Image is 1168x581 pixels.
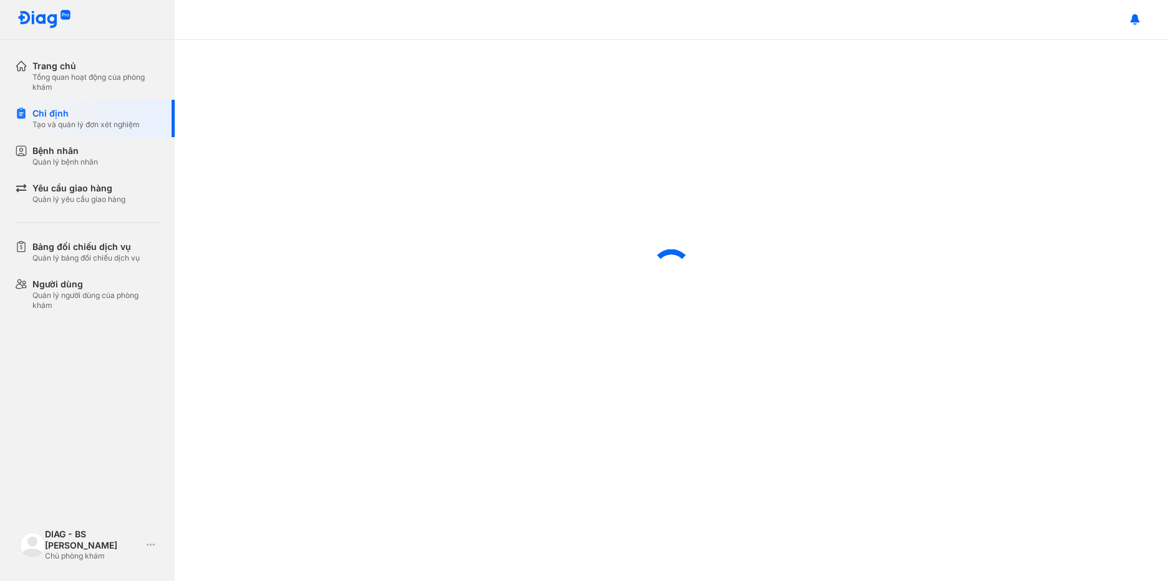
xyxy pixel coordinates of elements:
div: Bệnh nhân [32,145,98,157]
div: Yêu cầu giao hàng [32,182,125,194]
img: logo [20,532,45,557]
div: Quản lý bệnh nhân [32,157,98,167]
div: Trang chủ [32,60,160,72]
div: Quản lý bảng đối chiếu dịch vụ [32,253,140,263]
div: Quản lý người dùng của phòng khám [32,290,160,310]
div: Chỉ định [32,107,140,120]
img: logo [17,10,71,29]
div: Tạo và quản lý đơn xét nghiệm [32,120,140,130]
div: Bảng đối chiếu dịch vụ [32,241,140,253]
div: Quản lý yêu cầu giao hàng [32,194,125,204]
div: Người dùng [32,278,160,290]
div: Tổng quan hoạt động của phòng khám [32,72,160,92]
div: Chủ phòng khám [45,551,142,561]
div: DIAG - BS [PERSON_NAME] [45,529,142,551]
